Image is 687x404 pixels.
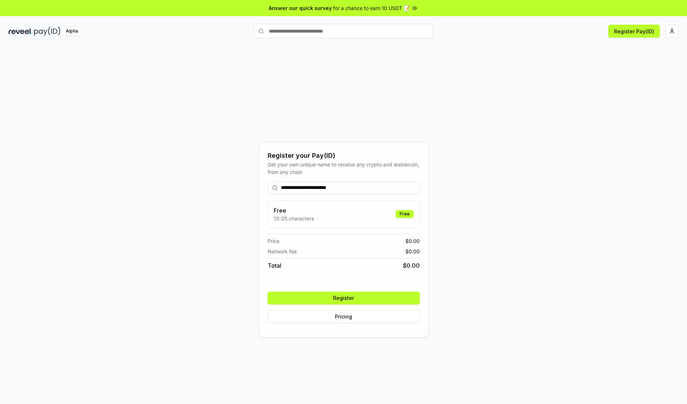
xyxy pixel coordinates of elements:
[9,27,33,36] img: reveel_dark
[269,4,332,12] span: Answer our quick survey
[268,310,420,323] button: Pricing
[333,4,410,12] span: for a chance to earn 10 USDT 📝
[403,261,420,270] span: $ 0.00
[608,25,660,38] button: Register Pay(ID)
[274,215,314,222] p: 13-25 characters
[274,206,314,215] h3: Free
[268,151,420,161] div: Register your Pay(ID)
[268,292,420,305] button: Register
[268,248,297,255] span: Network fee
[268,237,279,245] span: Price
[396,210,414,218] div: Free
[268,261,281,270] span: Total
[34,27,60,36] img: pay_id
[62,27,82,36] div: Alpha
[405,248,420,255] span: $ 0.00
[268,161,420,176] div: Get your own unique name to receive any crypto and stablecoin, from any chain
[405,237,420,245] span: $ 0.00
